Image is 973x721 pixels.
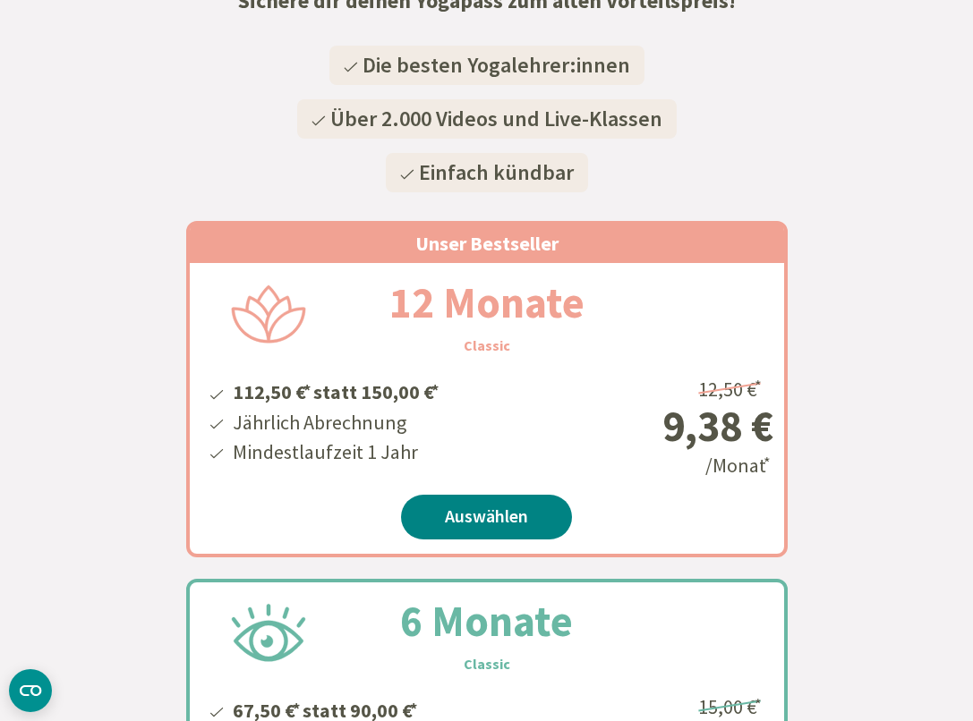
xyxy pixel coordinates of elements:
a: Auswählen [401,495,572,539]
span: Die besten Yogalehrer:innen [363,51,630,79]
h3: Classic [464,335,510,356]
span: Unser Bestseller [415,231,559,256]
span: Über 2.000 Videos und Live-Klassen [330,105,662,132]
span: Einfach kündbar [419,158,574,186]
h2: 6 Monate [357,589,616,653]
button: CMP-Widget öffnen [9,669,52,712]
span: 12,50 € [698,377,764,402]
li: 112,50 € statt 150,00 € [230,374,441,407]
div: 9,38 € [559,404,773,447]
h3: Classic [464,653,510,674]
li: Mindestlaufzeit 1 Jahr [230,437,441,467]
span: 15,00 € [698,694,764,719]
h2: 12 Monate [346,270,627,335]
li: Jährlich Abrechnung [230,408,441,437]
div: /Monat [559,370,773,480]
